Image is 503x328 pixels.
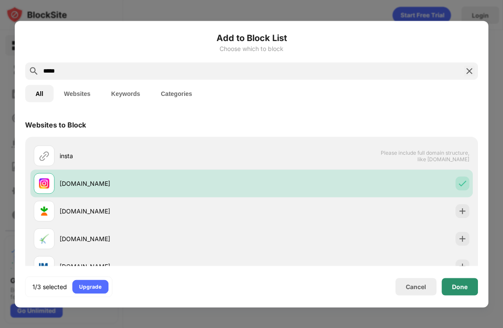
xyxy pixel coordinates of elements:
[452,283,468,290] div: Done
[101,85,150,102] button: Keywords
[60,179,251,188] div: [DOMAIN_NAME]
[39,261,49,271] img: favicons
[29,66,39,76] img: search.svg
[54,85,101,102] button: Websites
[25,85,54,102] button: All
[150,85,202,102] button: Categories
[25,45,478,52] div: Choose which to block
[32,282,67,291] div: 1/3 selected
[79,282,102,291] div: Upgrade
[25,120,86,129] div: Websites to Block
[39,206,49,216] img: favicons
[380,149,469,162] span: Please include full domain structure, like [DOMAIN_NAME]
[39,150,49,161] img: url.svg
[39,233,49,244] img: favicons
[60,262,251,271] div: [DOMAIN_NAME]
[464,66,474,76] img: search-close
[60,234,251,243] div: [DOMAIN_NAME]
[60,207,251,216] div: [DOMAIN_NAME]
[406,283,426,290] div: Cancel
[25,31,478,44] h6: Add to Block List
[60,151,251,160] div: insta
[39,178,49,188] img: favicons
